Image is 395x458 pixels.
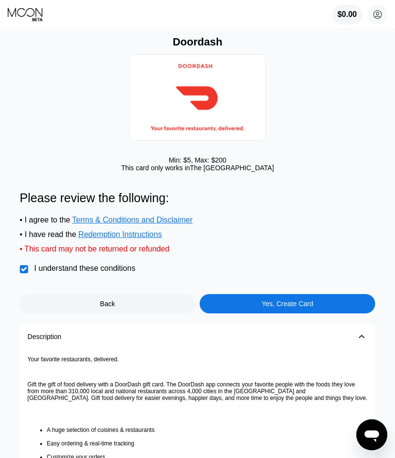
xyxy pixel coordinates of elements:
[20,265,29,274] div: 
[356,331,367,342] div: 󰅀
[20,191,375,205] div: Please review the following:
[72,216,192,224] span: Terms & Conditions and Disclaimer
[169,156,226,164] div: Min: $ 5 , Max: $ 200
[20,230,375,239] div: • I have read the
[47,427,367,433] li: A huge selection of cuisines & restaurants
[47,440,367,447] li: Easy ordering & real-time tracking
[20,294,195,313] div: Back
[28,381,367,401] p: Gift the gift of food delivery with a DoorDash gift card. The DoorDash app connects your favorite...
[337,10,357,19] div: $0.00
[200,294,375,313] div: Yes, Create Card
[121,164,274,172] div: This card only works in The [GEOGRAPHIC_DATA]
[20,36,375,48] div: Doordash
[262,300,313,308] div: Yes, Create Card
[28,333,61,340] div: Description
[356,419,387,450] iframe: Button to launch messaging window
[78,230,162,238] span: Redemption Instructions
[20,216,375,224] div: • I agree to the
[34,264,135,273] div: I understand these conditions
[332,5,362,24] div: $0.00
[28,356,367,363] p: Your favorite restaurants, delivered.
[20,245,375,253] div: • This card may not be returned or refunded
[100,300,115,308] div: Back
